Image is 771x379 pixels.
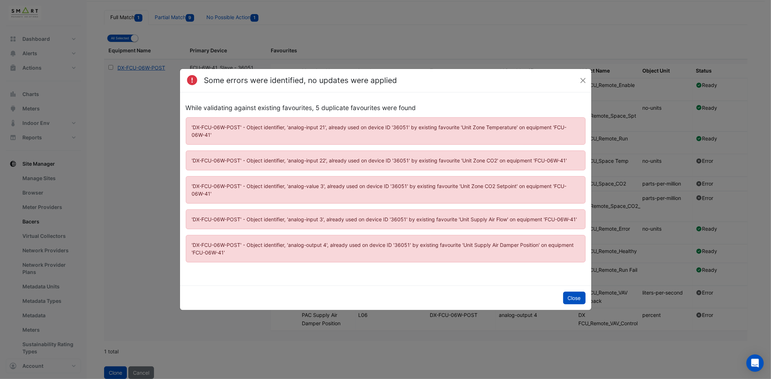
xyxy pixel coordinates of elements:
[186,209,586,229] ngb-alert: 'DX-FCU-06W-POST' - Object identifier, 'analog-input 3', already used on device ID '36051' by exi...
[186,117,586,145] ngb-alert: 'DX-FCU-06W-POST' - Object identifier, 'analog-input 21', already used on device ID '36051' by ex...
[578,75,588,86] button: Close
[186,176,586,204] ngb-alert: 'DX-FCU-06W-POST' - Object identifier, 'analog-value 3', already used on device ID '36051' by exi...
[204,75,397,86] h4: Some errors were identified, no updates were applied
[746,354,764,372] div: Open Intercom Messenger
[563,292,586,304] button: Close
[186,104,586,112] h5: While validating against existing favourites, 5 duplicate favourites were found
[186,235,586,262] ngb-alert: 'DX-FCU-06W-POST' - Object identifier, 'analog-output 4', already used on device ID '36051' by ex...
[186,151,586,170] ngb-alert: 'DX-FCU-06W-POST' - Object identifier, 'analog-input 22', already used on device ID '36051' by ex...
